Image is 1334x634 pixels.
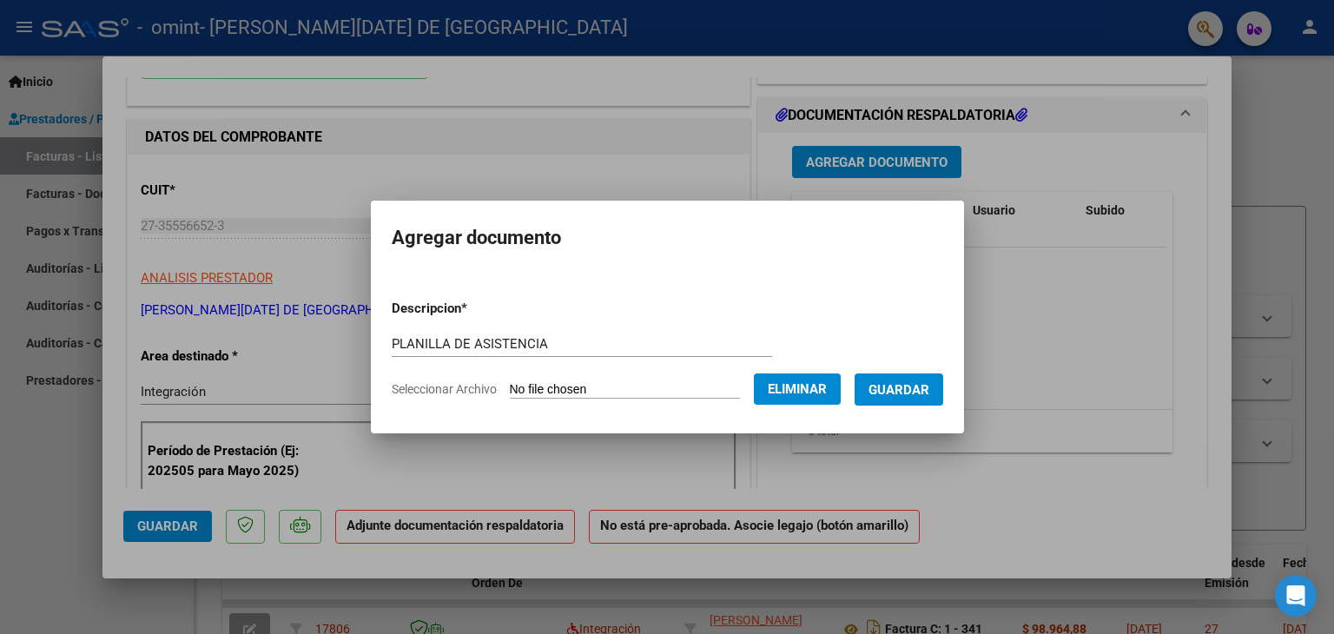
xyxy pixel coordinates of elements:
[392,299,558,319] p: Descripcion
[754,373,841,405] button: Eliminar
[868,382,929,398] span: Guardar
[392,221,943,254] h2: Agregar documento
[1275,575,1317,617] div: Open Intercom Messenger
[768,381,827,397] span: Eliminar
[392,382,497,396] span: Seleccionar Archivo
[855,373,943,406] button: Guardar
